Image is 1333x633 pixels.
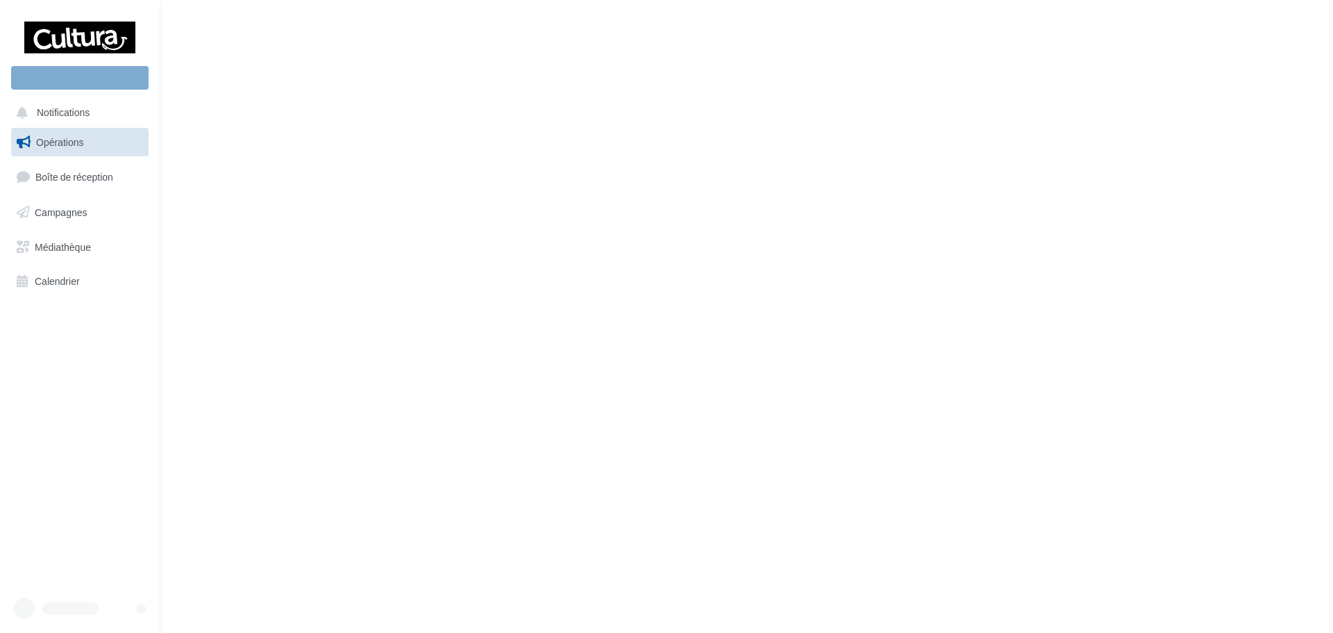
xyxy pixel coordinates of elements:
span: Calendrier [35,275,80,287]
a: Boîte de réception [8,162,151,192]
span: Boîte de réception [35,171,113,183]
span: Médiathèque [35,240,91,252]
div: Nouvelle campagne [11,66,149,90]
span: Opérations [36,136,83,148]
a: Campagnes [8,198,151,227]
span: Campagnes [35,206,87,218]
span: Notifications [37,107,90,119]
a: Calendrier [8,267,151,296]
a: Opérations [8,128,151,157]
a: Médiathèque [8,233,151,262]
